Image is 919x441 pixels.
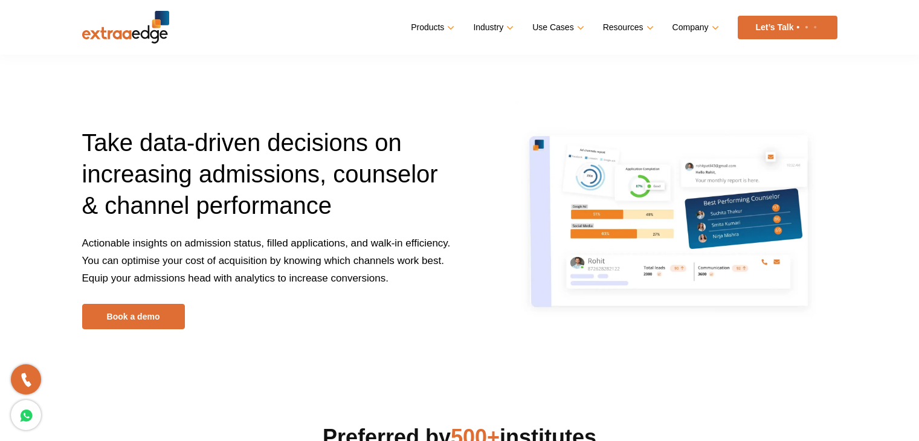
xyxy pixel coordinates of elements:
[603,19,651,36] a: Resources
[532,19,581,36] a: Use Cases
[515,101,830,355] img: management-banner
[82,304,185,329] a: Book a demo
[738,16,837,39] a: Let’s Talk
[82,129,438,219] span: Take data-driven decisions on increasing admissions, counselor & channel performance
[82,237,451,284] span: Actionable insights on admission status, filled applications, and walk-in efficiency. You can opt...
[672,19,717,36] a: Company
[473,19,511,36] a: Industry
[411,19,452,36] a: Products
